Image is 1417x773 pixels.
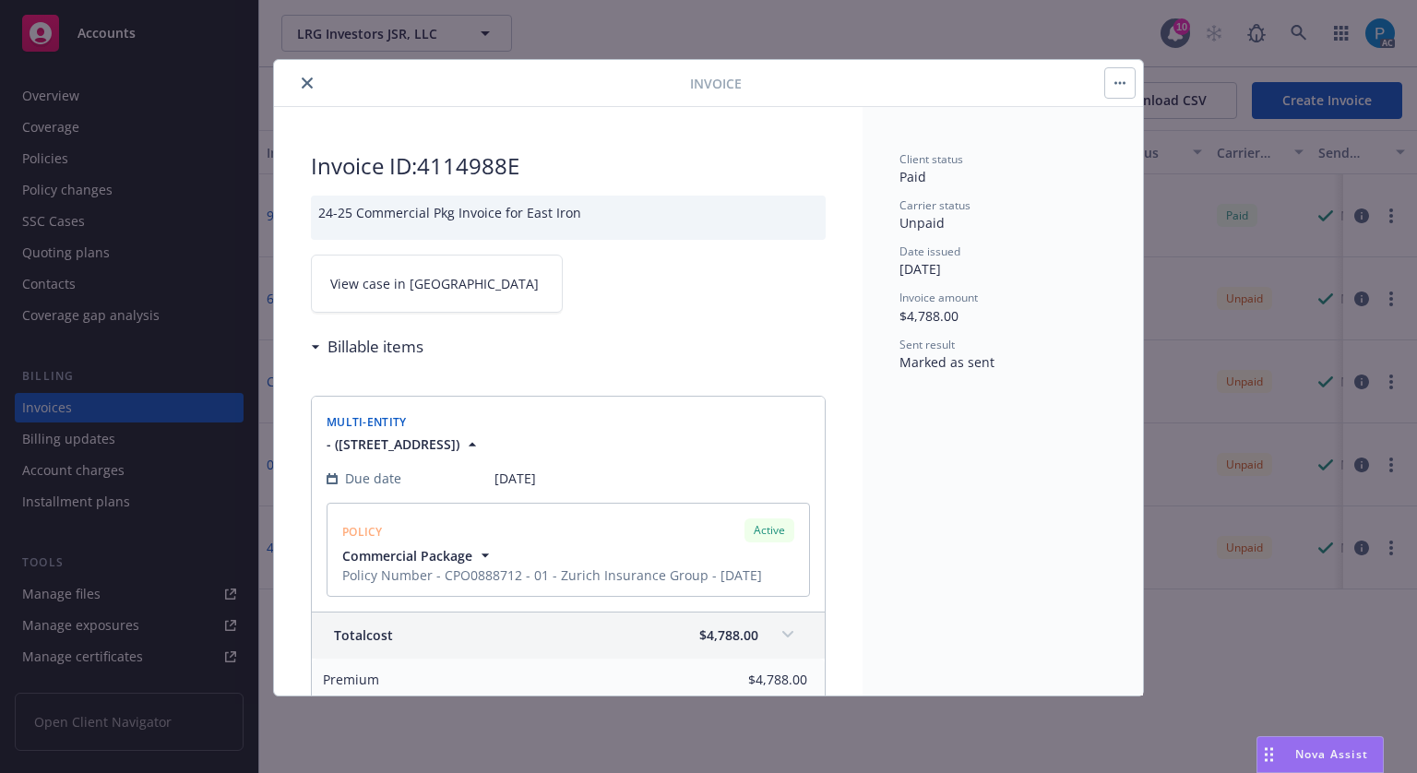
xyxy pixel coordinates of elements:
h3: Billable items [327,335,423,359]
span: Marked as sent [899,353,994,371]
div: Totalcost$4,788.00 [312,612,825,659]
span: Premium [323,671,379,688]
span: Nova Assist [1295,746,1368,762]
span: [DATE] [494,469,536,488]
span: POLICY [342,524,383,540]
div: Billable items [311,335,423,359]
span: Unpaid [899,214,945,232]
span: - ([STREET_ADDRESS]) [327,434,459,454]
div: 24-25 Commercial Pkg Invoice for East Iron [311,196,826,240]
span: Carrier status [899,197,970,213]
span: View case in [GEOGRAPHIC_DATA] [330,274,539,293]
input: 0.00 [698,665,818,693]
span: Multi-entity [327,414,407,430]
span: Due date [345,469,401,488]
span: Total cost [334,625,393,645]
span: Client status [899,151,963,167]
span: Commercial Package [342,546,472,565]
h2: Invoice ID: 4114988E [311,151,826,181]
div: Active [744,518,794,541]
span: Date issued [899,244,960,259]
span: Sent result [899,337,955,352]
span: Invoice [690,74,742,93]
button: Commercial Package [342,546,762,565]
span: Paid [899,168,926,185]
span: Policy Number - CPO0888712 - 01 - Zurich Insurance Group - [DATE] [342,565,762,585]
span: $4,788.00 [699,625,758,645]
button: - ([STREET_ADDRESS]) [327,434,482,454]
a: View case in [GEOGRAPHIC_DATA] [311,255,563,313]
button: close [296,72,318,94]
span: [DATE] [899,260,941,278]
div: Drag to move [1257,737,1280,772]
button: Nova Assist [1256,736,1384,773]
span: Invoice amount [899,290,978,305]
span: $4,788.00 [899,307,959,325]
